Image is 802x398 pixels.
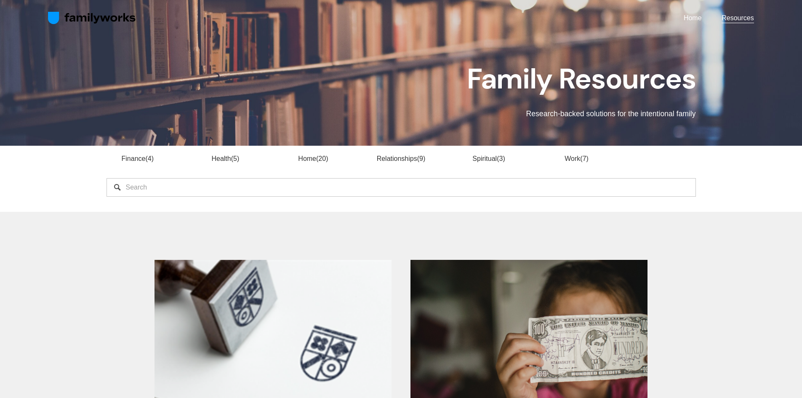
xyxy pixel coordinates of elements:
a: Work7 [565,155,589,162]
span: 9 [417,155,426,162]
span: 4 [145,155,154,162]
a: Resources [722,12,754,24]
a: Relationships9 [377,155,426,162]
h1: Family Resources [254,63,696,95]
img: FamilyWorks [48,11,136,25]
span: 20 [316,155,328,162]
input: Search [107,178,696,197]
span: 5 [231,155,240,162]
p: Research-backed solutions for the intentional family [254,108,696,119]
a: Health5 [211,155,239,162]
span: 3 [497,155,505,162]
a: Home [684,12,702,24]
a: Finance4 [122,155,154,162]
a: Spiritual3 [472,155,505,162]
span: 7 [580,155,589,162]
a: Home20 [298,155,328,162]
